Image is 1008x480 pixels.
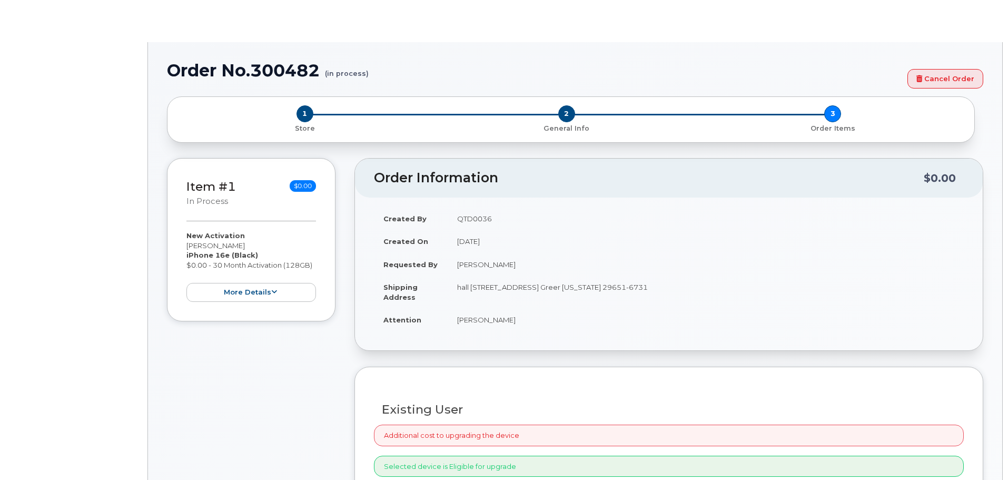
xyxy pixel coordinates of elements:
[374,456,964,477] div: Selected device is Eligible for upgrade
[383,237,428,246] strong: Created On
[383,316,421,324] strong: Attention
[448,276,964,308] td: hall [STREET_ADDRESS] Greer [US_STATE] 29651-6731
[448,230,964,253] td: [DATE]
[382,403,956,416] h3: Existing User
[374,171,924,185] h2: Order Information
[383,283,418,301] strong: Shipping Address
[180,124,429,133] p: Store
[558,105,575,122] span: 2
[383,260,438,269] strong: Requested By
[448,207,964,230] td: QTD0036
[297,105,313,122] span: 1
[448,308,964,331] td: [PERSON_NAME]
[186,179,236,194] a: Item #1
[924,168,956,188] div: $0.00
[186,231,316,302] div: [PERSON_NAME] $0.00 - 30 Month Activation (128GB)
[176,122,433,133] a: 1 Store
[374,425,964,446] div: Additional cost to upgrading the device
[290,180,316,192] span: $0.00
[186,197,228,206] small: in process
[383,214,427,223] strong: Created By
[433,122,699,133] a: 2 General Info
[186,251,258,259] strong: iPhone 16e (Black)
[186,283,316,302] button: more details
[325,61,369,77] small: (in process)
[167,61,902,80] h1: Order No.300482
[186,231,245,240] strong: New Activation
[438,124,695,133] p: General Info
[448,253,964,276] td: [PERSON_NAME]
[907,69,983,89] a: Cancel Order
